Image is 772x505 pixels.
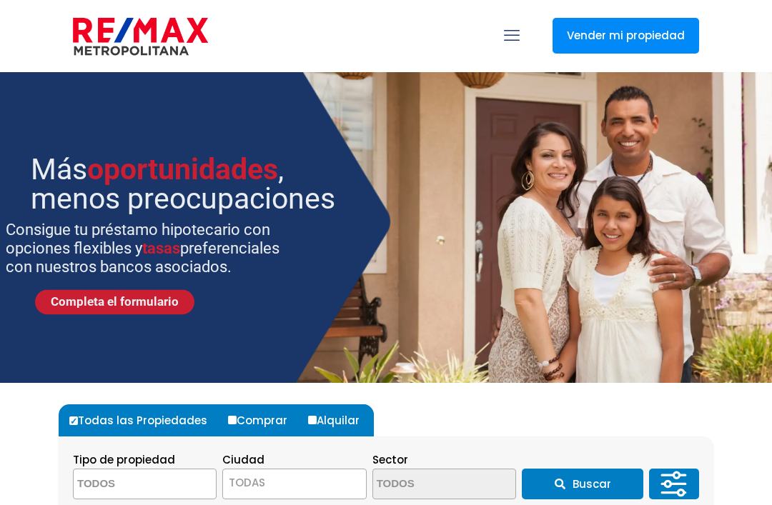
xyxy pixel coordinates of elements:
label: Alquilar [305,404,374,436]
input: Alquilar [308,416,317,424]
a: Vender mi propiedad [553,18,699,54]
span: Ciudad [222,452,264,467]
label: Todas las Propiedades [66,404,222,436]
img: remax-metropolitana-logo [73,15,208,58]
textarea: Search [373,469,512,500]
button: Buscar [522,469,643,499]
a: mobile menu [500,24,524,48]
input: Todas las Propiedades [69,416,78,425]
span: Sector [372,452,408,467]
textarea: Search [74,469,212,500]
span: TODAS [223,473,365,493]
span: TODAS [229,475,265,490]
span: Tipo de propiedad [73,452,175,467]
span: TODAS [222,469,366,499]
input: Comprar [228,416,237,424]
label: Comprar [224,404,302,436]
